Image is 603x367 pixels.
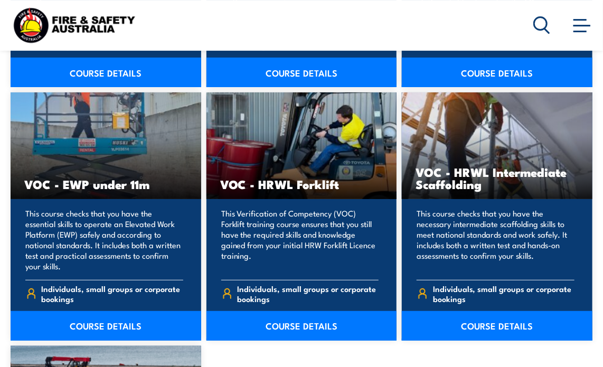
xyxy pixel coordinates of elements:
[206,311,397,341] a: COURSE DETAILS
[42,284,183,304] span: Individuals, small groups or corporate bookings
[221,208,379,271] p: This Verification of Competency (VOC) Forklift training course ensures that you still have the re...
[220,178,383,190] h3: VOC - HRWL Forklift
[433,284,574,304] span: Individuals, small groups or corporate bookings
[11,311,201,341] a: COURSE DETAILS
[206,58,397,87] a: COURSE DETAILS
[24,178,187,190] h3: VOC - EWP under 11m
[402,58,592,87] a: COURSE DETAILS
[417,208,574,271] p: This course checks that you have the necessary intermediate scaffolding skills to meet national s...
[25,208,183,271] p: This course checks that you have the essential skills to operate an Elevated Work Platform (EWP) ...
[416,166,579,190] h3: VOC - HRWL Intermediate Scaffolding
[237,284,379,304] span: Individuals, small groups or corporate bookings
[11,58,201,87] a: COURSE DETAILS
[402,311,592,341] a: COURSE DETAILS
